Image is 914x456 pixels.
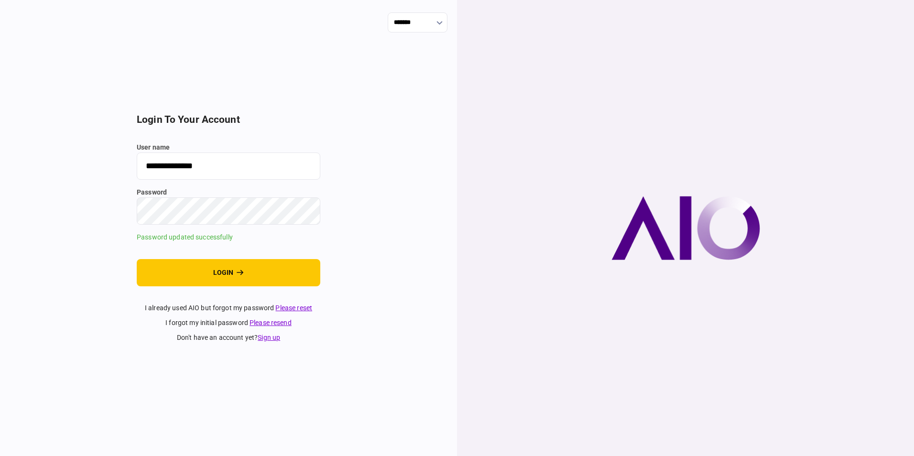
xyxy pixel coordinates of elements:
[611,196,760,260] img: AIO company logo
[137,232,320,242] div: Password updated successfully
[137,142,320,152] label: user name
[250,319,292,326] a: Please resend
[137,318,320,328] div: I forgot my initial password
[137,114,320,126] h2: login to your account
[137,152,320,180] input: user name
[137,259,320,286] button: login
[137,197,320,225] input: password
[258,334,280,341] a: Sign up
[137,303,320,313] div: I already used AIO but forgot my password
[137,187,320,197] label: password
[388,12,447,33] input: show language options
[275,304,312,312] a: Please reset
[137,333,320,343] div: don't have an account yet ?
